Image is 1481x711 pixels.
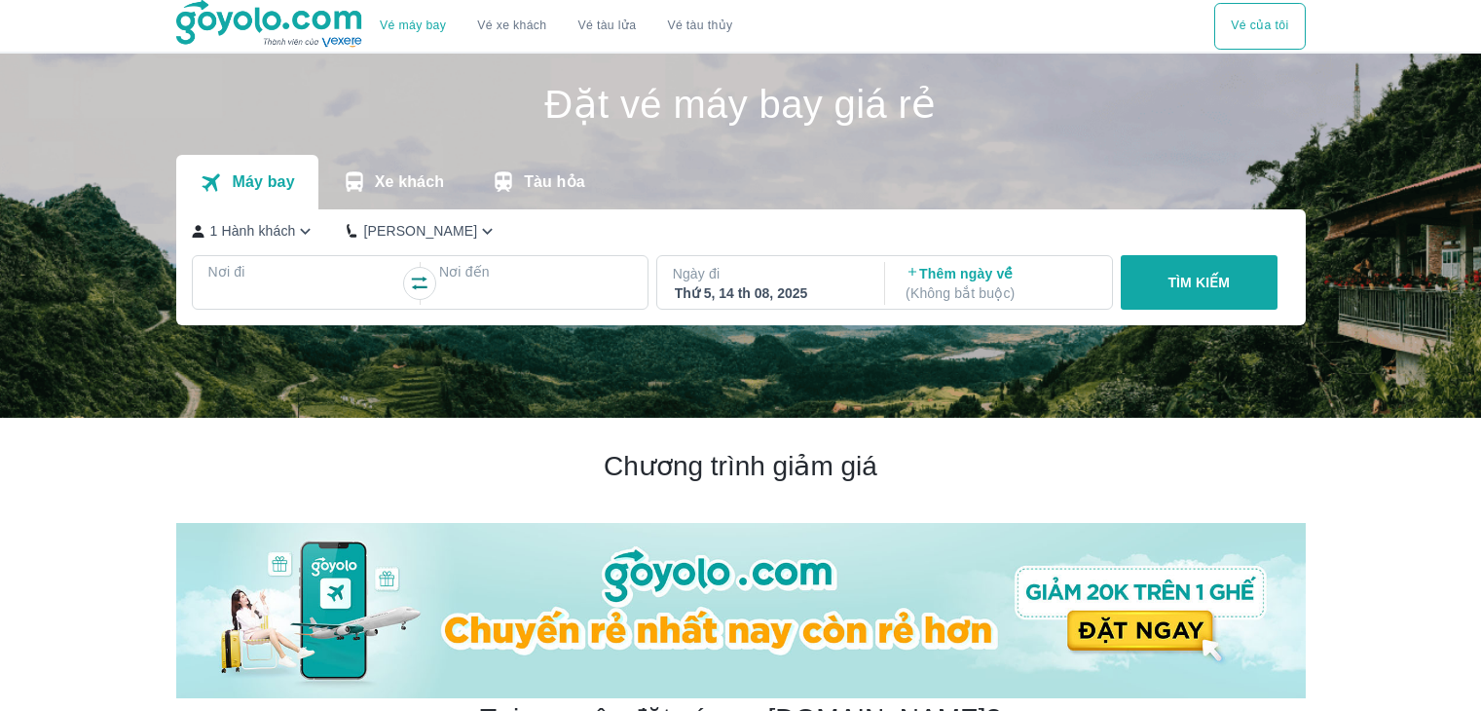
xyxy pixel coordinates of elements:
p: Nơi đến [439,262,632,281]
p: TÌM KIẾM [1167,273,1230,292]
button: [PERSON_NAME] [347,221,498,242]
div: Thứ 5, 14 th 08, 2025 [675,283,864,303]
a: Vé máy bay [380,19,446,33]
div: choose transportation mode [364,3,748,50]
button: Vé của tôi [1214,3,1305,50]
p: Ngày đi [673,264,866,283]
p: 1 Hành khách [210,221,296,241]
a: Vé tàu lửa [563,3,652,50]
button: TÌM KIẾM [1121,255,1277,310]
p: [PERSON_NAME] [363,221,477,241]
h1: Đặt vé máy bay giá rẻ [176,85,1306,124]
p: Nơi đi [208,262,401,281]
button: Vé tàu thủy [651,3,748,50]
div: choose transportation mode [1214,3,1305,50]
p: Thêm ngày về [906,264,1094,303]
p: ( Không bắt buộc ) [906,283,1094,303]
div: transportation tabs [176,155,609,209]
p: Tàu hỏa [524,172,585,192]
h2: Chương trình giảm giá [176,449,1306,484]
button: 1 Hành khách [192,221,316,242]
p: Máy bay [232,172,294,192]
p: Xe khách [375,172,444,192]
a: Vé xe khách [477,19,546,33]
img: banner-home [176,523,1306,698]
